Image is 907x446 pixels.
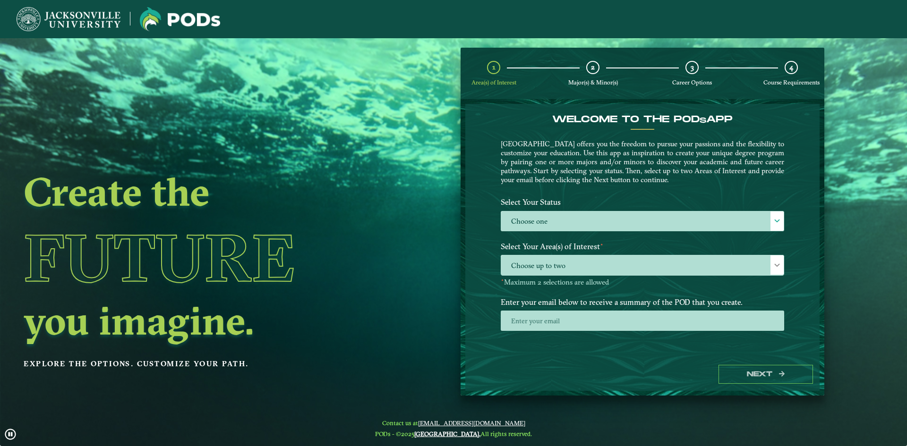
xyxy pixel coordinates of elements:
[591,63,595,72] span: 2
[375,419,532,427] span: Contact us at
[414,430,480,438] a: [GEOGRAPHIC_DATA].
[568,79,618,86] span: Major(s) & Minor(s)
[492,63,496,72] span: 1
[494,238,791,255] label: Select Your Area(s) of Interest
[494,293,791,311] label: Enter your email below to receive a summary of the POD that you create.
[24,301,385,340] h2: you imagine.
[471,79,516,86] span: Area(s) of Interest
[140,7,220,31] img: Jacksonville University logo
[672,79,712,86] span: Career Options
[501,277,504,283] sup: ⋆
[501,211,784,232] label: Choose one
[763,79,820,86] span: Course Requirements
[24,357,385,371] p: Explore the options. Customize your path.
[17,7,120,31] img: Jacksonville University logo
[691,63,694,72] span: 3
[418,419,525,427] a: [EMAIL_ADDRESS][DOMAIN_NAME]
[501,255,784,276] span: Choose up to two
[501,311,784,331] input: Enter your email
[501,139,784,184] p: [GEOGRAPHIC_DATA] offers you the freedom to pursue your passions and the flexibility to customize...
[24,215,385,301] h1: Future
[24,172,385,211] h2: Create the
[719,365,813,384] button: Next
[600,241,604,248] sup: ⋆
[494,194,791,211] label: Select Your Status
[789,63,793,72] span: 4
[501,278,784,287] p: Maximum 2 selections are allowed
[501,114,784,125] h4: Welcome to the POD app
[375,430,532,438] span: PODs - ©2025 All rights reserved.
[700,116,706,125] sub: s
